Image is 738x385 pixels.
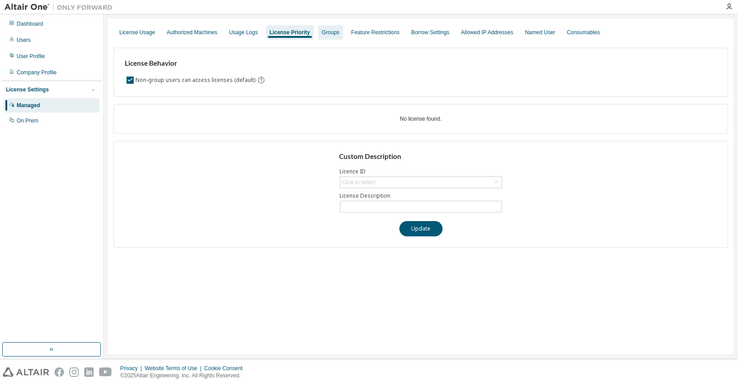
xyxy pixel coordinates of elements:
button: Update [399,221,443,236]
div: Users [17,36,31,44]
div: Managed [17,102,40,109]
div: Borrow Settings [411,29,449,36]
div: Usage Logs [229,29,258,36]
div: Consumables [567,29,600,36]
div: License Settings [6,86,49,93]
div: Click to select [340,177,502,188]
div: On Prem [17,117,38,124]
div: Feature Restrictions [351,29,399,36]
div: No license found. [125,115,717,122]
svg: By default any user not assigned to any group can access any license. Turn this setting off to di... [257,76,265,84]
div: License Usage [119,29,155,36]
img: instagram.svg [69,367,79,377]
div: Allowed IP Addresses [461,29,513,36]
div: User Profile [17,53,45,60]
div: Dashboard [17,20,43,27]
h3: License Behavior [125,59,264,68]
img: youtube.svg [99,367,112,377]
img: linkedin.svg [84,367,94,377]
div: Click to select [342,179,376,186]
img: altair_logo.svg [3,367,49,377]
p: © 2025 Altair Engineering, Inc. All Rights Reserved. [120,372,248,380]
div: Groups [322,29,340,36]
label: Non-group users can access licenses (default) [136,75,257,86]
div: Named User [525,29,555,36]
div: Privacy [120,365,145,372]
div: Authorized Machines [167,29,217,36]
div: Website Terms of Use [145,365,204,372]
label: License Description [340,192,502,199]
h3: Custom Description [339,152,503,161]
div: Cookie Consent [204,365,248,372]
label: Licence ID [340,168,502,175]
img: Altair One [5,3,117,12]
div: License Priority [270,29,310,36]
img: facebook.svg [54,367,64,377]
div: Company Profile [17,69,57,76]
